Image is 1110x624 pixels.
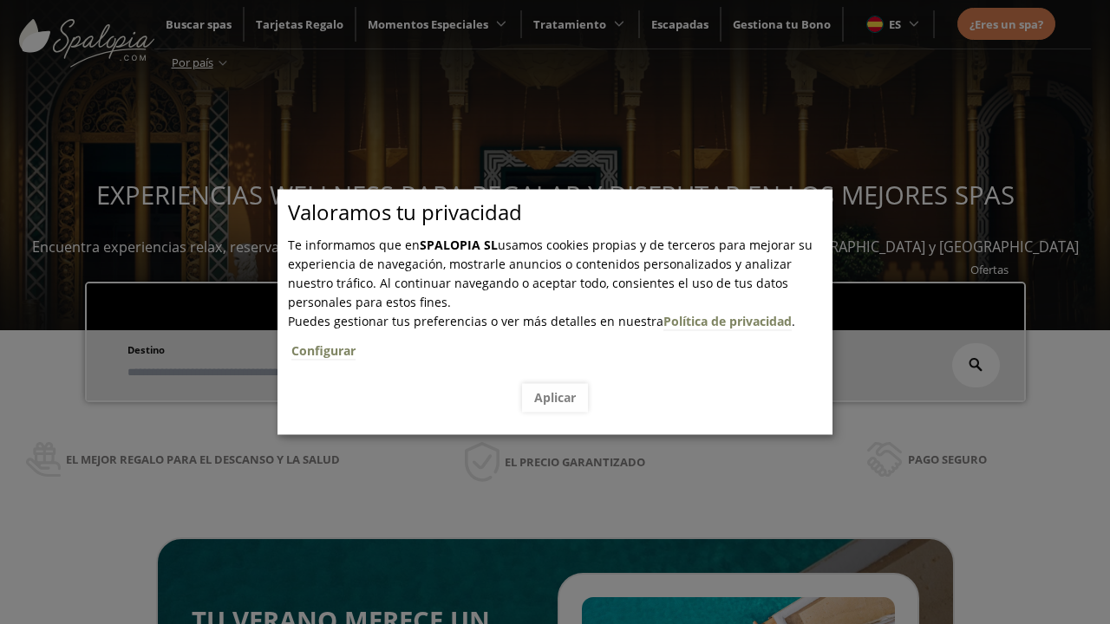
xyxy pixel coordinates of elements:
[663,313,792,330] a: Política de privacidad
[291,342,356,360] a: Configurar
[522,383,588,412] button: Aplicar
[420,237,498,253] b: SPALOPIA SL
[288,237,813,310] span: Te informamos que en usamos cookies propias y de terceros para mejorar su experiencia de navegaci...
[288,313,663,329] span: Puedes gestionar tus preferencias o ver más detalles en nuestra
[288,313,832,371] span: .
[288,203,832,222] p: Valoramos tu privacidad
